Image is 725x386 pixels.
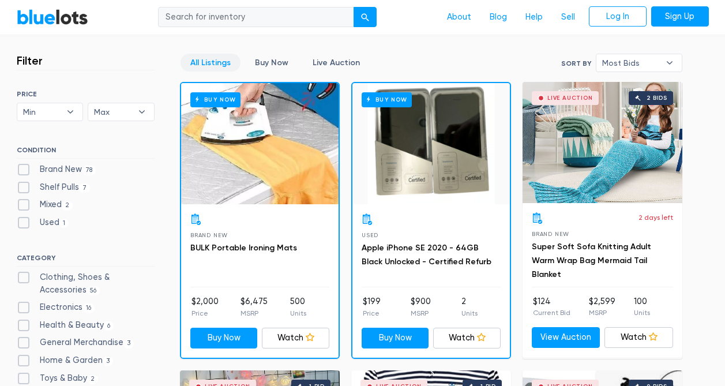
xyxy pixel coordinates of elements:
[82,166,96,175] span: 78
[23,103,61,121] span: Min
[362,328,429,348] a: Buy Now
[17,90,155,98] h6: PRICE
[290,295,306,318] li: 500
[104,321,114,331] span: 6
[532,327,600,348] a: View Auction
[17,271,155,296] label: Clothing, Shoes & Accessories
[87,374,99,384] span: 2
[516,6,552,28] a: Help
[290,308,306,318] p: Units
[461,295,478,318] li: 2
[362,232,378,238] span: Used
[411,308,431,318] p: MSRP
[17,354,114,367] label: Home & Garden
[363,295,381,318] li: $199
[241,295,268,318] li: $6,475
[438,6,480,28] a: About
[123,339,134,348] span: 3
[433,328,501,348] a: Watch
[647,95,667,101] div: 2 bids
[589,6,647,27] a: Log In
[241,308,268,318] p: MSRP
[59,219,69,228] span: 1
[79,183,91,193] span: 7
[158,7,354,28] input: Search for inventory
[130,103,154,121] b: ▾
[480,6,516,28] a: Blog
[17,254,155,267] h6: CATEGORY
[17,54,43,68] h3: Filter
[17,163,96,176] label: Brand New
[94,103,132,121] span: Max
[362,243,491,267] a: Apple iPhone SE 2020 - 64GB Black Unlocked - Certified Refurb
[561,58,591,69] label: Sort By
[190,328,258,348] a: Buy Now
[362,92,412,107] h6: Buy Now
[352,83,510,204] a: Buy Now
[103,357,114,366] span: 3
[589,295,615,318] li: $2,599
[17,146,155,159] h6: CONDITION
[523,82,682,203] a: Live Auction 2 bids
[17,372,99,385] label: Toys & Baby
[17,9,88,25] a: BlueLots
[532,231,569,237] span: Brand New
[547,95,593,101] div: Live Auction
[181,83,339,204] a: Buy Now
[17,216,69,229] label: Used
[17,181,91,194] label: Shelf Pulls
[552,6,584,28] a: Sell
[17,336,134,349] label: General Merchandise
[58,103,82,121] b: ▾
[634,308,650,318] p: Units
[262,328,329,348] a: Watch
[651,6,709,27] a: Sign Up
[604,327,673,348] a: Watch
[190,92,241,107] h6: Buy Now
[191,308,219,318] p: Price
[17,301,95,314] label: Electronics
[638,212,673,223] p: 2 days left
[602,54,660,72] span: Most Bids
[589,308,615,318] p: MSRP
[363,308,381,318] p: Price
[245,54,298,72] a: Buy Now
[190,243,297,253] a: BULK Portable Ironing Mats
[532,242,651,279] a: Super Soft Sofa Knitting Adult Warm Wrap Bag Mermaid Tail Blanket
[87,286,100,295] span: 56
[533,295,570,318] li: $124
[303,54,370,72] a: Live Auction
[461,308,478,318] p: Units
[181,54,241,72] a: All Listings
[62,201,73,211] span: 2
[191,295,219,318] li: $2,000
[411,295,431,318] li: $900
[82,303,95,313] span: 16
[190,232,228,238] span: Brand New
[634,295,650,318] li: 100
[17,198,73,211] label: Mixed
[533,308,570,318] p: Current Bid
[17,319,114,332] label: Health & Beauty
[658,54,682,72] b: ▾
